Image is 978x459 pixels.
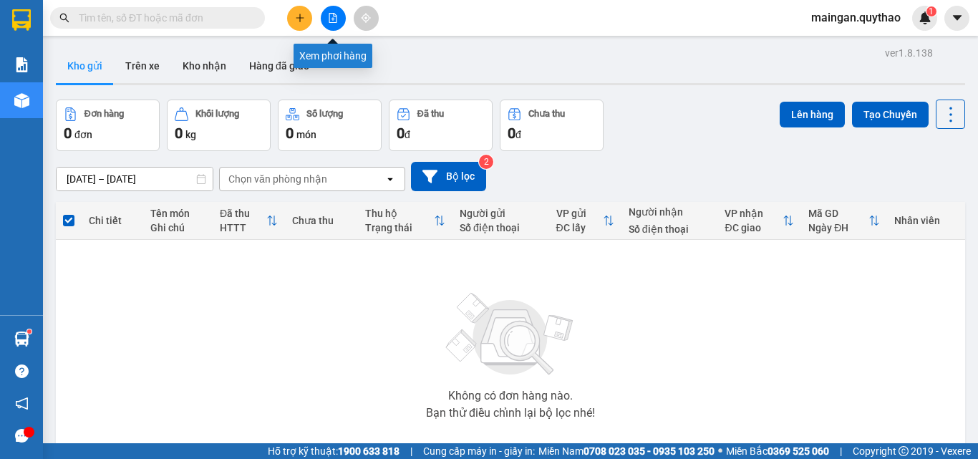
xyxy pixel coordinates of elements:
img: svg+xml;base64,PHN2ZyBjbGFzcz0ibGlzdC1wbHVnX19zdmciIHhtbG5zPSJodHRwOi8vd3d3LnczLm9yZy8yMDAwL3N2Zy... [439,284,582,385]
div: Chọn văn phòng nhận [228,172,327,186]
strong: 0708 023 035 - 0935 103 250 [584,445,715,457]
input: Select a date range. [57,168,213,190]
div: Trạng thái [365,222,434,233]
button: plus [287,6,312,31]
span: copyright [899,446,909,456]
div: Số lượng [306,109,343,119]
span: notification [15,397,29,410]
div: Chi tiết [89,215,136,226]
span: 0 [175,125,183,142]
span: ⚪️ [718,448,722,454]
span: aim [361,13,371,23]
div: Mã GD [808,208,868,219]
div: Thu hộ [365,208,434,219]
button: file-add [321,6,346,31]
span: Miền Nam [538,443,715,459]
button: Trên xe [114,49,171,83]
button: Đơn hàng0đơn [56,100,160,151]
span: plus [295,13,305,23]
span: kg [185,129,196,140]
div: Khối lượng [195,109,239,119]
button: Kho gửi [56,49,114,83]
img: logo-vxr [12,9,31,31]
div: Ghi chú [150,222,205,233]
sup: 1 [27,329,32,334]
th: Toggle SortBy [717,202,801,240]
span: | [840,443,842,459]
div: Chưa thu [528,109,565,119]
div: Số điện thoại [460,222,542,233]
span: maingan.quythao [800,9,912,26]
span: 0 [286,125,294,142]
span: Miền Bắc [726,443,829,459]
span: 0 [508,125,515,142]
div: Số điện thoại [629,223,711,235]
button: Khối lượng0kg [167,100,271,151]
img: solution-icon [14,57,29,72]
span: đơn [74,129,92,140]
div: Người nhận [629,206,711,218]
button: caret-down [944,6,969,31]
span: 0 [397,125,405,142]
div: Nhân viên [894,215,958,226]
strong: 1900 633 818 [338,445,400,457]
div: Chưa thu [292,215,350,226]
span: search [59,13,69,23]
span: đ [405,129,410,140]
button: Lên hàng [780,102,845,127]
img: warehouse-icon [14,93,29,108]
strong: 0369 525 060 [768,445,829,457]
button: Bộ lọc [411,162,486,191]
input: Tìm tên, số ĐT hoặc mã đơn [79,10,248,26]
div: ĐC giao [725,222,783,233]
span: caret-down [951,11,964,24]
div: ĐC lấy [556,222,603,233]
button: Kho nhận [171,49,238,83]
button: Tạo Chuyến [852,102,929,127]
div: VP nhận [725,208,783,219]
span: message [15,429,29,443]
button: Đã thu0đ [389,100,493,151]
div: ver 1.8.138 [885,45,933,61]
th: Toggle SortBy [549,202,621,240]
span: đ [515,129,521,140]
span: | [410,443,412,459]
th: Toggle SortBy [358,202,452,240]
div: Đã thu [417,109,444,119]
div: HTTT [220,222,266,233]
span: 1 [929,6,934,16]
span: Cung cấp máy in - giấy in: [423,443,535,459]
sup: 2 [479,155,493,169]
img: warehouse-icon [14,332,29,347]
svg: open [384,173,396,185]
button: Hàng đã giao [238,49,321,83]
th: Toggle SortBy [213,202,285,240]
span: file-add [328,13,338,23]
span: 0 [64,125,72,142]
span: Hỗ trợ kỹ thuật: [268,443,400,459]
div: Đã thu [220,208,266,219]
span: món [296,129,316,140]
div: Không có đơn hàng nào. [448,390,573,402]
button: Chưa thu0đ [500,100,604,151]
span: question-circle [15,364,29,378]
div: Tên món [150,208,205,219]
button: aim [354,6,379,31]
div: Người gửi [460,208,542,219]
div: VP gửi [556,208,603,219]
button: Số lượng0món [278,100,382,151]
div: Bạn thử điều chỉnh lại bộ lọc nhé! [426,407,595,419]
div: Đơn hàng [84,109,124,119]
th: Toggle SortBy [801,202,887,240]
sup: 1 [926,6,936,16]
img: icon-new-feature [919,11,931,24]
div: Ngày ĐH [808,222,868,233]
